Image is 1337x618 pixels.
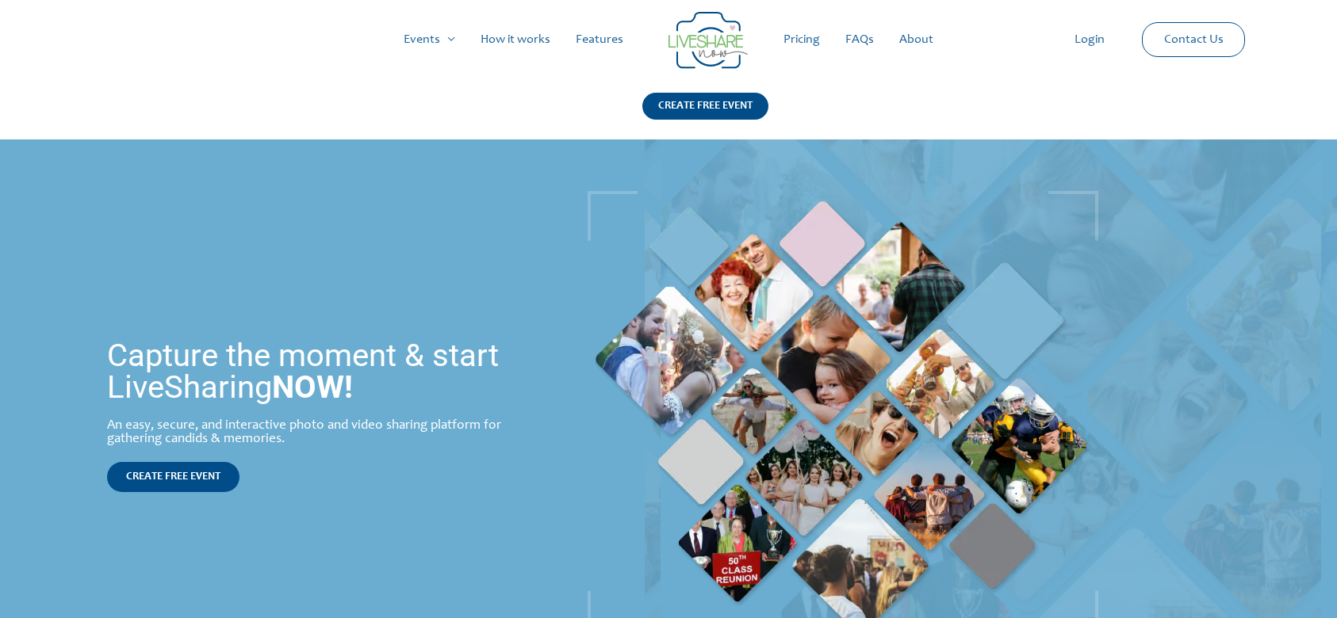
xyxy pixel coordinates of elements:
div: An easy, secure, and interactive photo and video sharing platform for gathering candids & memories. [107,419,533,446]
img: LiveShare logo - Capture & Share Event Memories [668,12,748,69]
a: How it works [468,14,563,65]
a: Contact Us [1151,23,1236,56]
strong: NOW! [272,368,353,406]
nav: Site Navigation [28,14,1309,65]
div: CREATE FREE EVENT [642,93,768,120]
a: Events [391,14,468,65]
a: CREATE FREE EVENT [107,462,239,492]
span: CREATE FREE EVENT [126,471,220,483]
a: Pricing [771,14,833,65]
a: Features [563,14,636,65]
h1: Capture the moment & start LiveSharing [107,340,533,403]
a: About [887,14,946,65]
a: CREATE FREE EVENT [642,93,768,139]
a: FAQs [833,14,887,65]
a: Login [1062,14,1117,65]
